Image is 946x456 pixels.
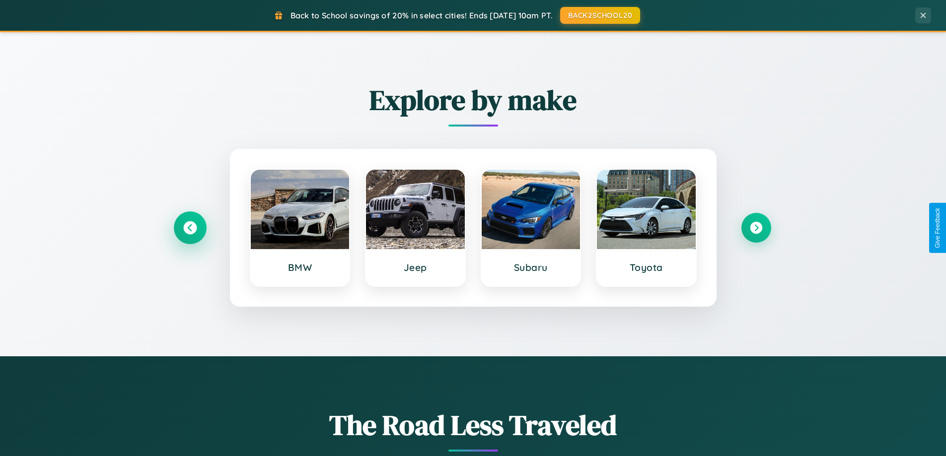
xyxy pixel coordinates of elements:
[175,81,771,119] h2: Explore by make
[934,208,941,248] div: Give Feedback
[560,7,640,24] button: BACK2SCHOOL20
[492,261,571,273] h3: Subaru
[607,261,686,273] h3: Toyota
[376,261,455,273] h3: Jeep
[175,406,771,444] h1: The Road Less Traveled
[291,10,553,20] span: Back to School savings of 20% in select cities! Ends [DATE] 10am PT.
[261,261,340,273] h3: BMW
